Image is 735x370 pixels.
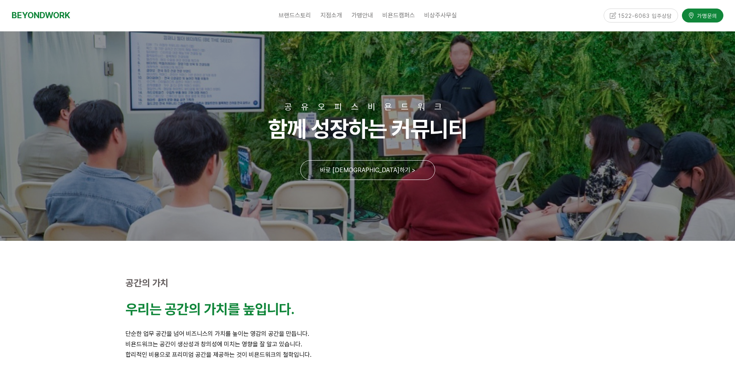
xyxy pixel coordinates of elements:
[12,8,70,22] a: BEYONDWORK
[347,6,378,25] a: 가맹안내
[420,6,461,25] a: 비상주사무실
[126,277,169,289] strong: 공간의 가치
[274,6,316,25] a: 브랜드스토리
[378,6,420,25] a: 비욘드캠퍼스
[126,339,610,349] p: 비욘드워크는 공간이 생산성과 창의성에 미치는 영향을 잘 알고 있습니다.
[126,329,610,339] p: 단순한 업무 공간을 넘어 비즈니스의 가치를 높이는 영감의 공간을 만듭니다.
[351,12,373,19] span: 가맹안내
[126,301,294,318] strong: 우리는 공간의 가치를 높입니다.
[316,6,347,25] a: 지점소개
[682,8,723,22] a: 가맹문의
[382,12,415,19] span: 비욘드캠퍼스
[320,12,342,19] span: 지점소개
[126,349,610,360] p: 합리적인 비용으로 프리미엄 공간을 제공하는 것이 비욘드워크의 철학입니다.
[695,11,717,19] span: 가맹문의
[424,12,457,19] span: 비상주사무실
[279,12,311,19] span: 브랜드스토리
